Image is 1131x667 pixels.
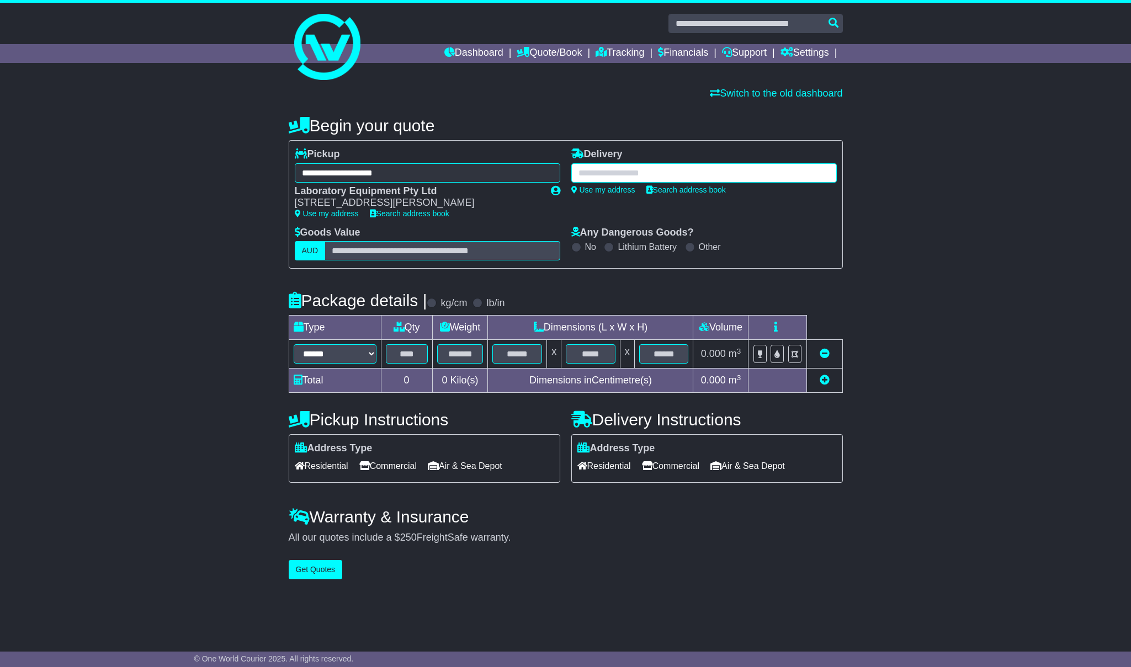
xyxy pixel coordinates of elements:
[289,316,381,340] td: Type
[432,369,488,393] td: Kilo(s)
[737,347,741,355] sup: 3
[620,340,634,369] td: x
[295,209,359,218] a: Use my address
[289,508,843,526] h4: Warranty & Insurance
[571,410,843,429] h4: Delivery Instructions
[428,457,502,474] span: Air & Sea Depot
[577,442,655,455] label: Address Type
[295,148,340,161] label: Pickup
[646,185,726,194] a: Search address book
[585,242,596,252] label: No
[571,148,623,161] label: Delivery
[571,185,635,194] a: Use my address
[444,44,503,63] a: Dashboard
[488,316,693,340] td: Dimensions (L x W x H)
[547,340,561,369] td: x
[780,44,829,63] a: Settings
[295,227,360,239] label: Goods Value
[295,241,326,260] label: AUD
[359,457,417,474] span: Commercial
[596,44,644,63] a: Tracking
[289,532,843,544] div: All our quotes include a $ FreightSafe warranty.
[289,291,427,310] h4: Package details |
[710,457,785,474] span: Air & Sea Depot
[289,116,843,135] h4: Begin your quote
[577,457,631,474] span: Residential
[370,209,449,218] a: Search address book
[381,369,432,393] td: 0
[295,197,540,209] div: [STREET_ADDRESS][PERSON_NAME]
[699,242,721,252] label: Other
[432,316,488,340] td: Weight
[295,185,540,198] div: Laboratory Equipment Pty Ltd
[400,532,417,543] span: 250
[194,654,354,663] span: © One World Courier 2025. All rights reserved.
[729,348,741,359] span: m
[618,242,677,252] label: Lithium Battery
[486,297,505,310] label: lb/in
[658,44,708,63] a: Financials
[710,88,842,99] a: Switch to the old dashboard
[295,457,348,474] span: Residential
[820,348,830,359] a: Remove this item
[729,375,741,386] span: m
[295,442,373,455] label: Address Type
[289,369,381,393] td: Total
[440,297,467,310] label: kg/cm
[442,375,447,386] span: 0
[289,410,560,429] h4: Pickup Instructions
[642,457,699,474] span: Commercial
[571,227,694,239] label: Any Dangerous Goods?
[488,369,693,393] td: Dimensions in Centimetre(s)
[381,316,432,340] td: Qty
[289,560,343,579] button: Get Quotes
[701,348,726,359] span: 0.000
[737,373,741,382] sup: 3
[820,375,830,386] a: Add new item
[701,375,726,386] span: 0.000
[693,316,748,340] td: Volume
[722,44,767,63] a: Support
[517,44,582,63] a: Quote/Book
